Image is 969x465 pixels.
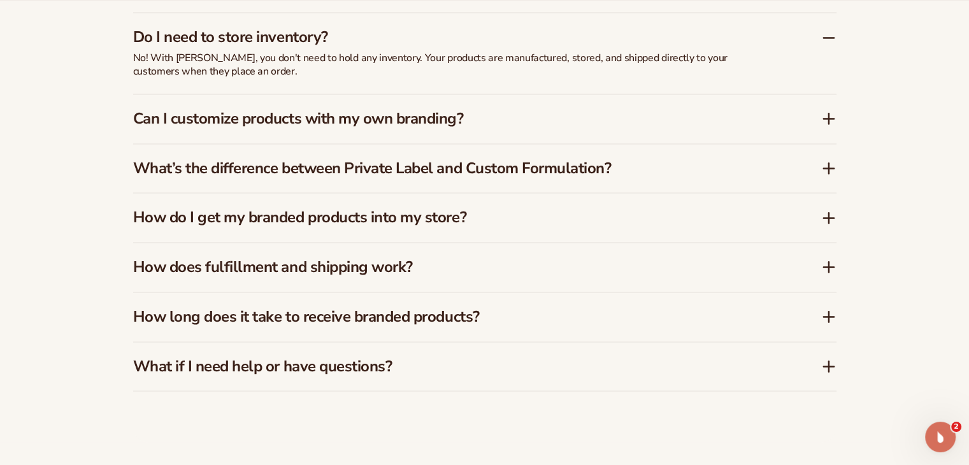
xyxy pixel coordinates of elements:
[951,422,961,432] span: 2
[133,159,783,178] h3: What’s the difference between Private Label and Custom Formulation?
[133,52,770,78] p: No! With [PERSON_NAME], you don't need to hold any inventory. Your products are manufactured, sto...
[133,357,783,376] h3: What if I need help or have questions?
[133,258,783,276] h3: How does fulfillment and shipping work?
[925,422,956,452] iframe: Intercom live chat
[133,110,783,128] h3: Can I customize products with my own branding?
[133,308,783,326] h3: How long does it take to receive branded products?
[133,208,783,227] h3: How do I get my branded products into my store?
[133,28,783,46] h3: Do I need to store inventory?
